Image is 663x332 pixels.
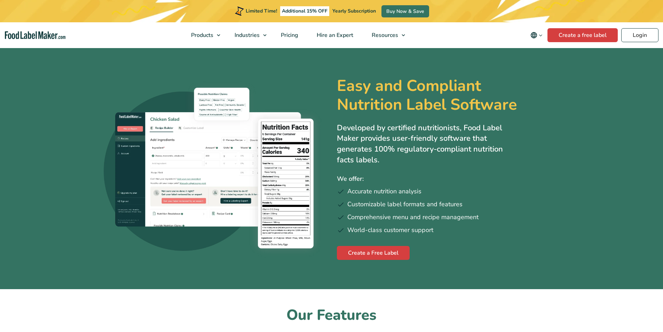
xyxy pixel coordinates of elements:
span: Products [189,31,214,39]
a: Products [182,22,224,48]
span: World-class customer support [347,225,433,235]
a: Create a Free Label [337,246,410,260]
span: Pricing [279,31,299,39]
a: Resources [363,22,409,48]
span: Yearly Subscription [332,8,376,14]
a: Industries [226,22,270,48]
a: Hire an Expert [308,22,361,48]
p: Developed by certified nutritionists, Food Label Maker provides user-friendly software that gener... [337,123,518,165]
h1: Easy and Compliant Nutrition Label Software [337,77,544,114]
span: Hire an Expert [315,31,354,39]
span: Comprehensive menu and recipe management [347,213,479,222]
span: Industries [232,31,260,39]
span: Limited Time! [246,8,277,14]
a: Create a free label [547,28,618,42]
button: Change language [526,28,547,42]
a: Food Label Maker homepage [5,31,65,39]
span: Resources [370,31,399,39]
span: Accurate nutrition analysis [347,187,421,196]
p: We offer: [337,174,560,184]
h2: Our Features [121,306,542,325]
span: Additional 15% OFF [280,6,329,16]
span: Customizable label formats and features [347,200,463,209]
a: Login [621,28,658,42]
a: Pricing [272,22,306,48]
a: Buy Now & Save [381,5,429,17]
